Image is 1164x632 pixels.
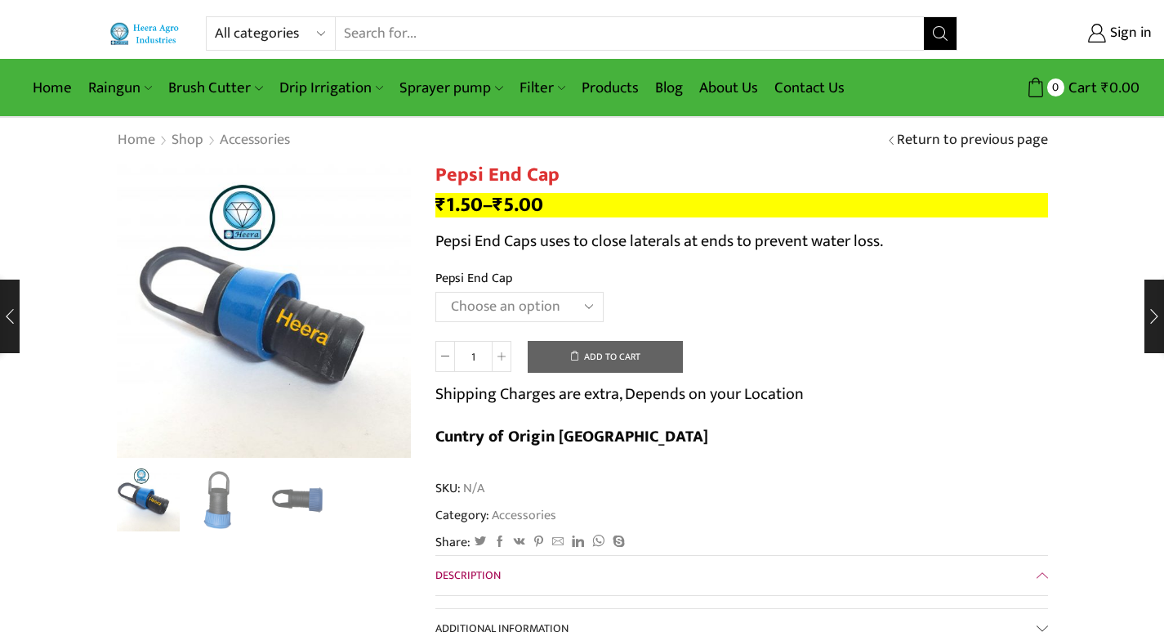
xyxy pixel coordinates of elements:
[25,69,80,107] a: Home
[336,17,925,50] input: Search for...
[117,130,291,151] nav: Breadcrumb
[117,130,156,151] a: Home
[435,193,1048,217] p: –
[435,556,1048,595] a: Description
[264,466,332,531] li: 3 / 3
[1064,77,1097,99] span: Cart
[897,130,1048,151] a: Return to previous page
[461,479,484,498] span: N/A
[489,504,556,526] a: Accessories
[391,69,511,107] a: Sprayer pump
[435,164,1048,187] h1: Pepsi End Cap
[974,73,1139,103] a: 0 Cart ₹0.00
[982,19,1152,48] a: Sign in
[271,69,391,107] a: Drip Irrigation
[435,506,556,525] span: Category:
[435,423,708,450] b: Cuntry of Origin [GEOGRAPHIC_DATA]
[528,341,683,374] button: Add to cart
[1101,75,1109,101] span: ₹
[1047,78,1064,96] span: 0
[511,69,573,107] a: Filter
[113,466,181,531] li: 1 / 3
[435,269,512,288] label: Pepsi End Cap
[435,533,471,552] span: Share:
[647,69,691,107] a: Blog
[80,69,160,107] a: Raingun
[113,464,181,531] img: Pepsi End Cap
[455,341,492,372] input: Product quantity
[1101,75,1139,101] bdi: 0.00
[435,381,804,407] p: Shipping Charges are extra, Depends on your Location
[188,466,256,534] a: 17
[435,566,501,585] span: Description
[766,69,853,107] a: Contact Us
[493,188,543,222] bdi: 5.00
[171,130,204,151] a: Shop
[573,69,647,107] a: Products
[160,69,270,107] a: Brush Cutter
[435,188,483,222] bdi: 1.50
[219,130,291,151] a: Accessories
[691,69,766,107] a: About Us
[435,228,1048,254] p: Pepsi End Caps uses to close laterals at ends to prevent water loss.
[1106,23,1152,44] span: Sign in
[188,466,256,531] li: 2 / 3
[924,17,957,50] button: Search button
[264,466,332,534] a: 18
[435,479,1048,498] span: SKU:
[493,188,503,222] span: ₹
[435,188,446,222] span: ₹
[117,164,411,458] div: 1 / 3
